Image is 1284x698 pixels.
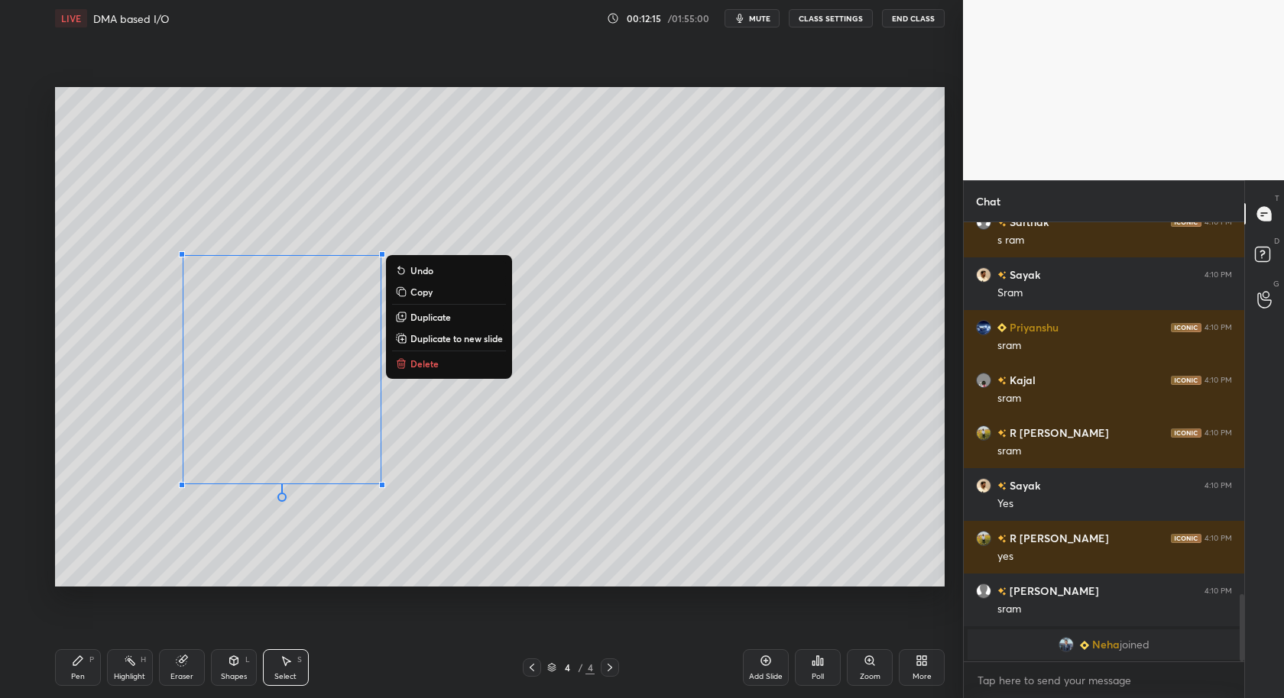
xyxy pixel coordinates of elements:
[997,391,1232,406] div: sram
[1007,319,1059,335] h6: Priyanshu
[245,656,250,664] div: L
[882,9,945,27] button: End Class
[1007,372,1036,388] h6: Kajal
[1273,278,1279,289] p: G
[1171,218,1201,227] img: iconic-dark.1390631f.png
[392,261,506,280] button: Undo
[997,602,1232,617] div: sram
[89,656,94,664] div: P
[170,673,193,680] div: Eraser
[1205,428,1232,438] div: 4:10 PM
[221,673,247,680] div: Shapes
[1171,428,1201,438] img: iconic-dark.1390631f.png
[997,482,1007,490] img: no-rating-badge.077c3623.svg
[1007,267,1040,283] h6: Sayak
[410,264,433,276] p: Undo
[749,673,783,680] div: Add Slide
[789,9,873,27] button: CLASS SETTINGS
[1171,376,1201,385] img: iconic-dark.1390631f.png
[997,338,1232,354] div: sram
[976,267,991,283] img: 12beed7066bd49e89fc0bab51676e517.jpg
[1171,323,1201,332] img: iconic-dark.1390631f.png
[410,332,503,344] p: Duplicate to new slide
[997,233,1232,248] div: s ram
[997,535,1007,543] img: no-rating-badge.077c3623.svg
[1007,477,1040,493] h6: Sayak
[1171,534,1201,543] img: iconic-dark.1390631f.png
[964,181,1013,221] p: Chat
[1205,481,1232,490] div: 4:10 PM
[392,354,506,373] button: Delete
[749,13,770,24] span: mute
[976,425,991,441] img: dcaba5db2c654113b414a70e08f00122.jpg
[976,320,991,335] img: 8494a7dfdf054719b05d6b6895709540.jpg
[860,673,880,680] div: Zoom
[1274,235,1279,247] p: D
[997,444,1232,459] div: sram
[997,587,1007,596] img: no-rating-badge.077c3623.svg
[559,663,575,672] div: 4
[976,531,991,546] img: dcaba5db2c654113b414a70e08f00122.jpg
[976,583,991,599] img: default.png
[93,11,170,26] h4: DMA based I/O
[410,286,433,298] p: Copy
[392,283,506,301] button: Copy
[410,357,439,370] p: Delete
[1080,641,1089,650] img: Learner_Badge_beginner_1_8b307cf2a0.svg
[976,478,991,493] img: 12beed7066bd49e89fc0bab51676e517.jpg
[997,549,1232,564] div: yes
[976,373,991,388] img: a55f3b576cf2465a9d42e718119f057e.jpg
[1205,587,1232,596] div: 4:10 PM
[1007,425,1109,441] h6: R [PERSON_NAME]
[392,308,506,326] button: Duplicate
[976,215,991,230] img: default.png
[997,218,1007,227] img: no-rating-badge.077c3623.svg
[1007,214,1049,230] h6: Sarthak
[1120,638,1149,651] span: joined
[585,661,595,674] div: 4
[114,673,145,680] div: Highlight
[1059,637,1074,652] img: 3
[274,673,297,680] div: Select
[1007,530,1109,546] h6: R [PERSON_NAME]
[1007,583,1099,599] h6: [PERSON_NAME]
[1205,270,1232,280] div: 4:10 PM
[1205,323,1232,332] div: 4:10 PM
[410,311,451,323] p: Duplicate
[913,673,932,680] div: More
[997,376,1007,385] img: no-rating-badge.077c3623.svg
[812,673,824,680] div: Poll
[997,323,1007,332] img: Learner_Badge_beginner_1_8b307cf2a0.svg
[297,656,302,664] div: S
[578,663,582,672] div: /
[141,656,146,664] div: H
[997,496,1232,512] div: Yes
[392,329,506,347] button: Duplicate to new slide
[1275,192,1279,204] p: T
[55,9,87,27] div: LIVE
[1205,218,1232,227] div: 4:10 PM
[1205,376,1232,385] div: 4:10 PM
[997,271,1007,280] img: no-rating-badge.077c3623.svg
[1205,534,1232,543] div: 4:10 PM
[725,9,780,27] button: mute
[997,286,1232,301] div: Sram
[71,673,85,680] div: Pen
[1092,638,1120,651] span: Neha
[964,222,1244,662] div: grid
[997,429,1007,438] img: no-rating-badge.077c3623.svg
